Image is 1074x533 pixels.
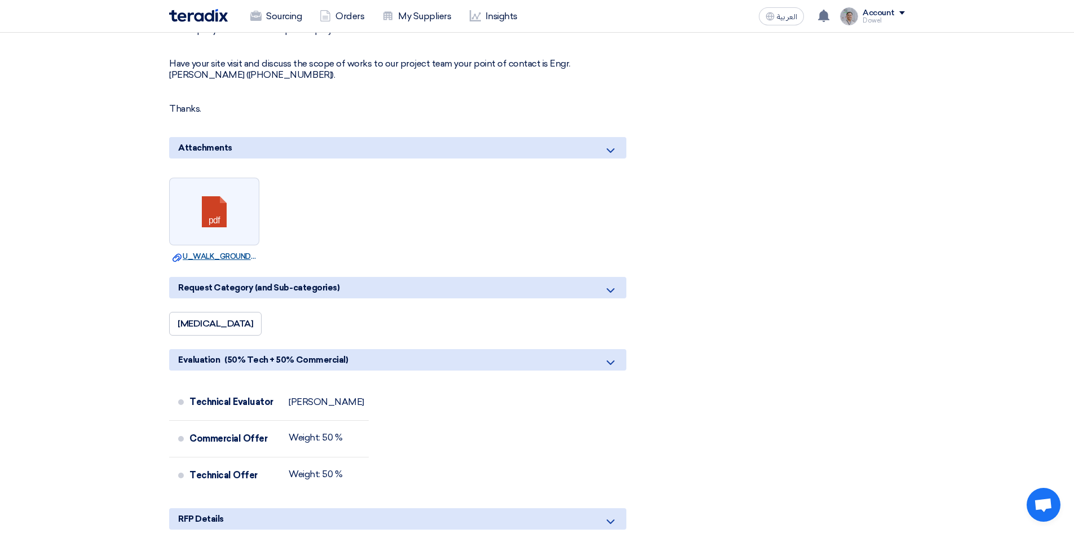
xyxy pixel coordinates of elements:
[178,281,339,294] span: Request Category (and Sub-categories)
[863,17,905,24] div: Dowel
[224,354,348,366] span: (50% Tech + 50% Commercial)
[311,4,373,29] a: Orders
[189,462,280,489] div: Technical Offer
[759,7,804,25] button: العربية
[169,58,626,81] p: Have your site visit and discuss the scope of works to our project team your point of contact is ...
[1027,488,1060,522] a: Open chat
[178,318,253,329] span: [MEDICAL_DATA]
[178,354,220,366] span: Evaluation
[241,4,311,29] a: Sourcing
[373,4,460,29] a: My Suppliers
[289,397,364,408] div: [PERSON_NAME]
[189,389,280,416] div: Technical Evaluator
[777,13,797,21] span: العربية
[169,103,626,114] p: Thanks.
[461,4,527,29] a: Insights
[169,9,228,22] img: Teradix logo
[178,513,224,525] span: RFP Details
[289,469,342,480] div: Weight: 50 %
[289,432,342,443] div: Weight: 50 %
[178,142,232,154] span: Attachments
[173,251,256,262] a: U_WALK_GROUND_FLOORSPINNEYSGOODS_LIFT_LOCATION.pdf
[189,425,280,452] div: Commercial Offer
[840,7,858,25] img: IMG_1753965247717.jpg
[863,8,895,18] div: Account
